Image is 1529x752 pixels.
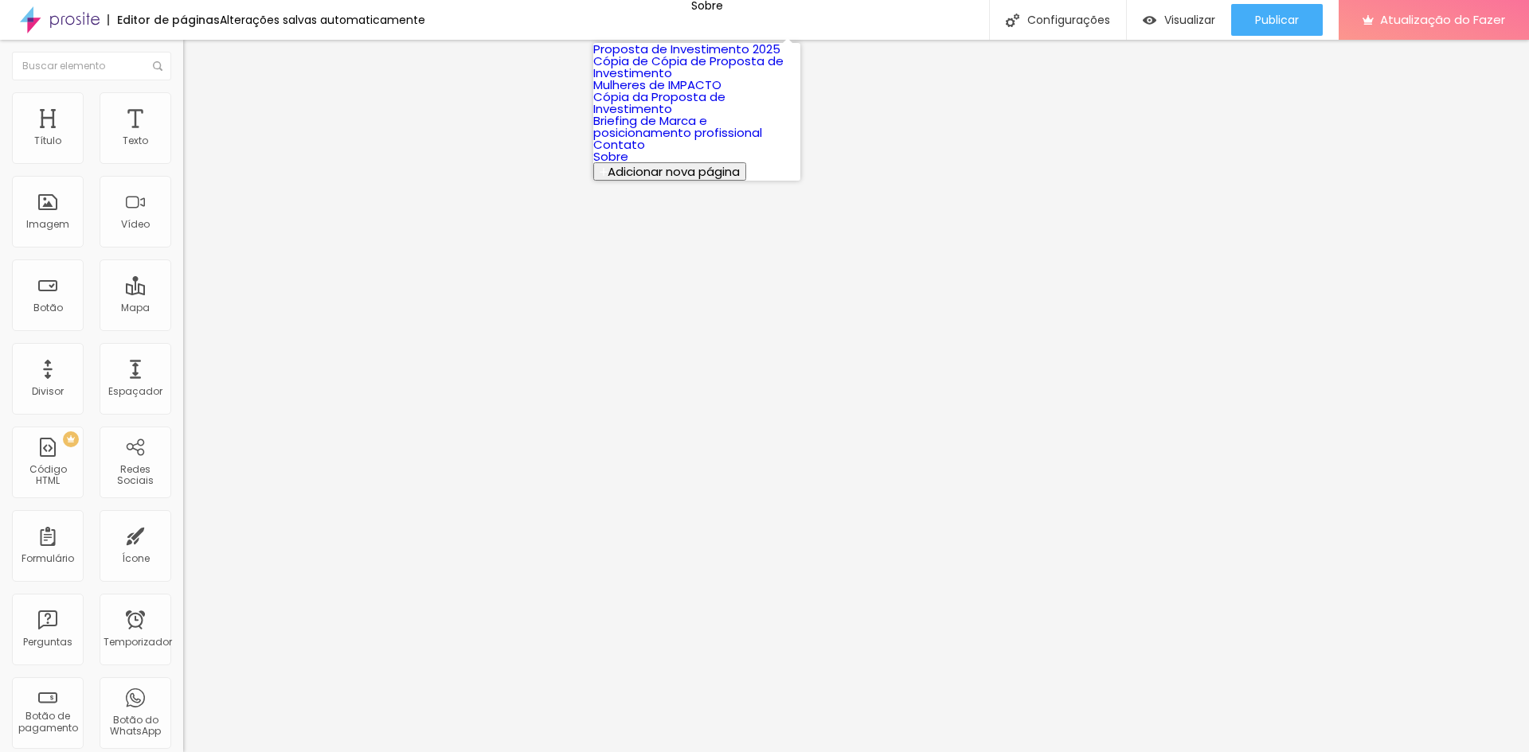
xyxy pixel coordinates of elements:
[593,136,645,153] a: Contato
[121,301,150,314] font: Mapa
[183,40,1529,752] iframe: Editor
[26,217,69,231] font: Imagem
[22,551,74,565] font: Formulário
[110,713,161,738] font: Botão do WhatsApp
[1231,4,1323,36] button: Publicar
[108,384,162,398] font: Espaçador
[121,217,150,231] font: Vídeo
[1164,12,1215,28] font: Visualizar
[33,301,63,314] font: Botão
[34,134,61,147] font: Título
[593,41,780,57] a: Proposta de Investimento 2025
[1127,4,1231,36] button: Visualizar
[593,76,721,93] a: Mulheres de IMPACTO
[593,53,784,81] a: Cópia de Cópia de Proposta de Investimento
[104,635,172,649] font: Temporizador
[1255,12,1299,28] font: Publicar
[593,148,628,165] a: Sobre
[32,384,64,398] font: Divisor
[220,12,425,28] font: Alterações salvas automaticamente
[608,163,740,180] font: Adicionar nova página
[593,88,725,117] a: Cópia da Proposta de Investimento
[1143,14,1156,27] img: view-1.svg
[23,635,72,649] font: Perguntas
[29,462,67,487] font: Código HTML
[593,112,762,141] a: Briefing de Marca e posicionamento profissional
[1380,11,1505,28] font: Atualização do Fazer
[117,462,154,487] font: Redes Sociais
[117,12,220,28] font: Editor de páginas
[1006,14,1019,27] img: Ícone
[153,61,162,71] img: Ícone
[18,709,78,734] font: Botão de pagamento
[122,551,150,565] font: Ícone
[123,134,148,147] font: Texto
[12,52,171,80] input: Buscar elemento
[1027,12,1110,28] font: Configurações
[593,162,746,181] button: Adicionar nova página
